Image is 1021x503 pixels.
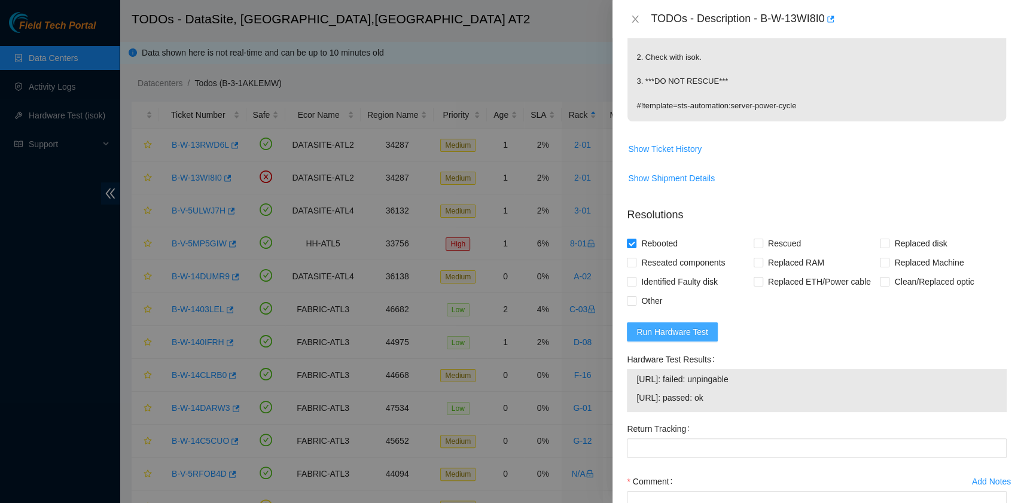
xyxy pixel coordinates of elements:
button: Show Ticket History [627,139,702,158]
label: Hardware Test Results [627,350,719,369]
button: Add Notes [971,472,1011,491]
label: Return Tracking [627,419,694,438]
button: Close [627,14,644,25]
button: Run Hardware Test [627,322,718,342]
span: Replaced RAM [763,253,829,272]
span: Rescued [763,234,806,253]
span: Other [636,291,667,310]
span: close [630,14,640,24]
span: Replaced disk [889,234,952,253]
div: TODOs - Description - B-W-13WI8I0 [651,10,1007,29]
span: Run Hardware Test [636,325,708,339]
label: Comment [627,472,677,491]
span: [URL]: failed: unpingable [636,373,997,386]
span: Identified Faulty disk [636,272,723,291]
input: Return Tracking [627,438,1007,458]
button: Show Shipment Details [627,169,715,188]
span: Reseated components [636,253,730,272]
span: Show Ticket History [628,142,702,156]
p: Resolutions [627,197,1007,223]
span: Clean/Replaced optic [889,272,979,291]
span: Rebooted [636,234,682,253]
div: Add Notes [972,477,1011,486]
span: Replaced ETH/Power cable [763,272,876,291]
span: Replaced Machine [889,253,968,272]
span: Show Shipment Details [628,172,715,185]
span: [URL]: passed: ok [636,391,997,404]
